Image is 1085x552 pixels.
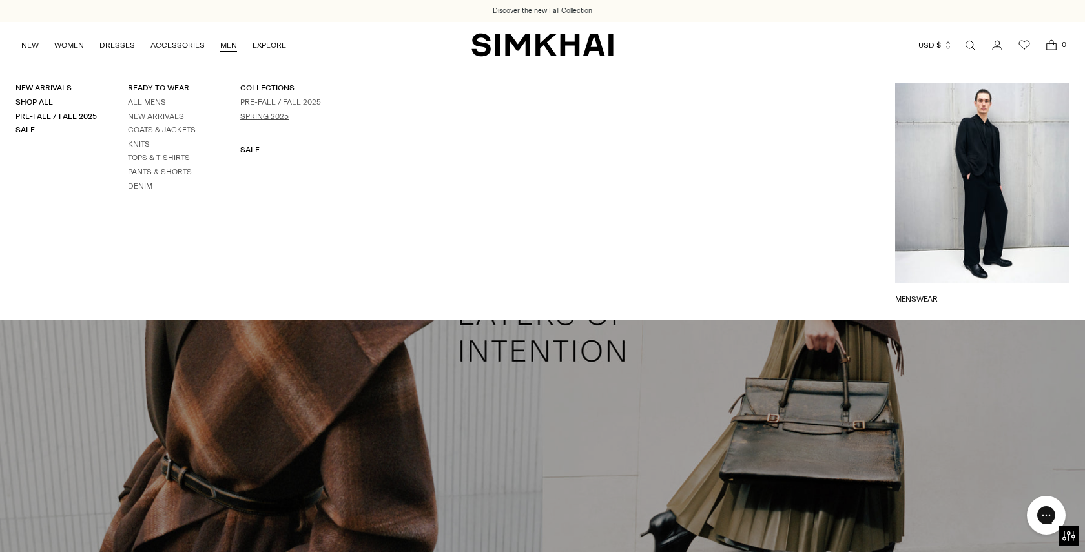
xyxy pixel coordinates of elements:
[984,32,1010,58] a: Go to the account page
[253,31,286,59] a: EXPLORE
[1011,32,1037,58] a: Wishlist
[471,32,614,57] a: SIMKHAI
[1038,32,1064,58] a: Open cart modal
[957,32,983,58] a: Open search modal
[1020,491,1072,539] iframe: Gorgias live chat messenger
[220,31,237,59] a: MEN
[99,31,135,59] a: DRESSES
[493,6,592,16] a: Discover the new Fall Collection
[54,31,84,59] a: WOMEN
[918,31,953,59] button: USD $
[21,31,39,59] a: NEW
[150,31,205,59] a: ACCESSORIES
[1058,39,1069,50] span: 0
